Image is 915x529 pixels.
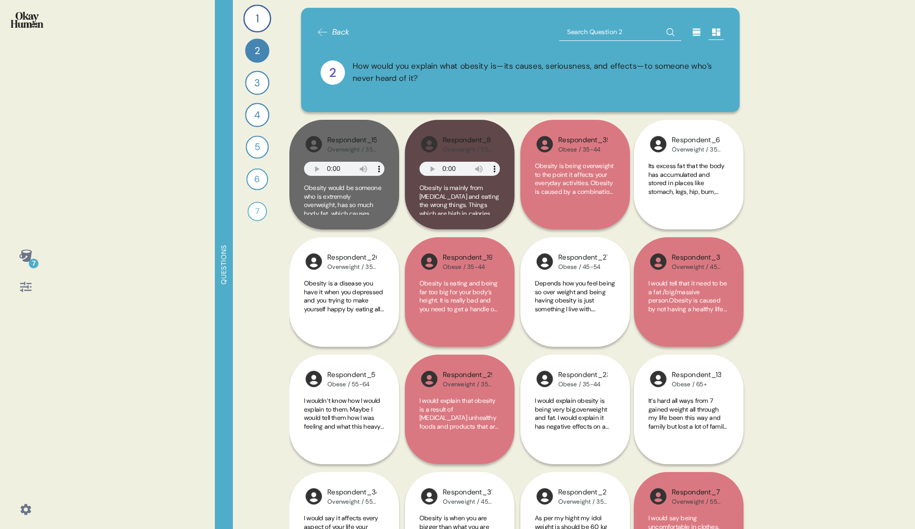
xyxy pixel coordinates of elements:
div: Obese / 35-44 [558,380,608,388]
div: Respondent_3 [672,252,721,263]
div: 6 [247,169,268,190]
div: 2 [245,38,269,63]
span: Obesity is a disease you have it when you depressed and you trying to make yourself happy by eati... [304,279,384,373]
div: Respondent_6 [672,135,721,146]
span: Obesity is being overweight to the point it affects your everyday activities. Obesity is caused b... [535,162,615,255]
span: It’s hard all ways from 7 gained weight all through my life been this way and family but lost a l... [648,397,727,456]
div: Respondent_19 [443,252,492,263]
div: Overweight / 55-64 [672,498,721,506]
div: 2 [321,60,345,85]
div: Respondent_29 [443,370,492,380]
div: Respondent_35 [558,135,608,146]
div: 3 [245,71,269,95]
div: Obese / 55-64 [327,380,375,388]
img: l1ibTKarBSWXLOhlfT5LxFP+OttMJpPJZDKZTCbz9PgHEggSPYjZSwEAAAAASUVORK5CYII= [648,252,668,271]
div: 4 [245,103,269,127]
img: l1ibTKarBSWXLOhlfT5LxFP+OttMJpPJZDKZTCbz9PgHEggSPYjZSwEAAAAASUVORK5CYII= [535,134,554,154]
div: Respondent_2 [558,487,608,498]
img: l1ibTKarBSWXLOhlfT5LxFP+OttMJpPJZDKZTCbz9PgHEggSPYjZSwEAAAAASUVORK5CYII= [419,134,439,154]
span: Back [332,26,350,38]
img: l1ibTKarBSWXLOhlfT5LxFP+OttMJpPJZDKZTCbz9PgHEggSPYjZSwEAAAAASUVORK5CYII= [535,487,554,506]
div: 7 [29,259,38,268]
div: Overweight / 35-44 [558,498,608,506]
div: Respondent_27 [558,252,608,263]
div: Respondent_8 [443,135,492,146]
img: l1ibTKarBSWXLOhlfT5LxFP+OttMJpPJZDKZTCbz9PgHEggSPYjZSwEAAAAASUVORK5CYII= [535,252,554,271]
span: I would explain that obesity is a result of [MEDICAL_DATA] unhealthy foods and products that are ... [419,397,498,465]
div: Respondent_5 [327,370,375,380]
span: I would tell that it need to be a fat /big/massive person.Obesity is caused by not having a healt... [648,279,728,347]
span: I wouldn’t know how I would explain to them. Maybe I would tell them how I was feeling and what t... [304,397,384,456]
img: l1ibTKarBSWXLOhlfT5LxFP+OttMJpPJZDKZTCbz9PgHEggSPYjZSwEAAAAASUVORK5CYII= [648,369,668,389]
div: Overweight / 45-54 [443,498,492,506]
img: l1ibTKarBSWXLOhlfT5LxFP+OttMJpPJZDKZTCbz9PgHEggSPYjZSwEAAAAASUVORK5CYII= [304,134,324,154]
div: Obese / 35-44 [558,146,608,153]
img: l1ibTKarBSWXLOhlfT5LxFP+OttMJpPJZDKZTCbz9PgHEggSPYjZSwEAAAAASUVORK5CYII= [648,487,668,506]
img: okayhuman.3b1b6348.png [11,12,43,28]
div: Respondent_13 [672,370,721,380]
span: Obesity is eating and being far too big for your body’s height. It is really bad and you need to ... [419,279,497,356]
img: l1ibTKarBSWXLOhlfT5LxFP+OttMJpPJZDKZTCbz9PgHEggSPYjZSwEAAAAASUVORK5CYII= [419,369,439,389]
img: l1ibTKarBSWXLOhlfT5LxFP+OttMJpPJZDKZTCbz9PgHEggSPYjZSwEAAAAASUVORK5CYII= [304,487,324,506]
div: Overweight / 35-44 [327,146,377,153]
div: Overweight / 55-64 [443,146,492,153]
img: l1ibTKarBSWXLOhlfT5LxFP+OttMJpPJZDKZTCbz9PgHEggSPYjZSwEAAAAASUVORK5CYII= [419,487,439,506]
div: Obese / 65+ [672,380,721,388]
div: 7 [248,202,267,221]
span: Depends how you feel being so over weight and being having obesity is just something I live with.... [535,279,615,356]
div: 1 [243,4,271,32]
div: Respondent_34 [327,487,377,498]
div: Obese / 35-44 [443,263,492,271]
div: Overweight / 35-44 [672,146,721,153]
div: Respondent_26 [327,252,377,263]
div: Respondent_7 [672,487,721,498]
div: Respondent_31 [443,487,492,498]
span: Obesity is mainly from [MEDICAL_DATA] and eating the wrong things. Things which are high in calor... [419,184,499,354]
img: l1ibTKarBSWXLOhlfT5LxFP+OttMJpPJZDKZTCbz9PgHEggSPYjZSwEAAAAASUVORK5CYII= [648,134,668,154]
div: Overweight / 35-44 [443,380,492,388]
div: Respondent_15 [327,135,377,146]
img: l1ibTKarBSWXLOhlfT5LxFP+OttMJpPJZDKZTCbz9PgHEggSPYjZSwEAAAAASUVORK5CYII= [304,252,324,271]
span: I would explain obesity is being very big,overweight and fat. I would explain it has negative eff... [535,397,612,456]
div: Overweight / 35-44 [327,263,377,271]
div: Overweight / 55-64 [327,498,377,506]
input: Search Question 2 [559,23,681,41]
div: 5 [246,135,268,158]
span: Its excess fat that the body has accumulated and stored in places like stomach, legs, hip, bum, f... [648,162,727,255]
div: Overweight / 45-54 [672,263,721,271]
span: Obesity would be someone who is extremely overweight, has so much body fat, which causes them pro... [304,184,384,483]
div: Respondent_23 [558,370,608,380]
div: How would you explain what obesity is—its causes, seriousness, and effects—to someone who’s never... [353,60,721,85]
img: l1ibTKarBSWXLOhlfT5LxFP+OttMJpPJZDKZTCbz9PgHEggSPYjZSwEAAAAASUVORK5CYII= [535,369,554,389]
img: l1ibTKarBSWXLOhlfT5LxFP+OttMJpPJZDKZTCbz9PgHEggSPYjZSwEAAAAASUVORK5CYII= [304,369,324,389]
img: l1ibTKarBSWXLOhlfT5LxFP+OttMJpPJZDKZTCbz9PgHEggSPYjZSwEAAAAASUVORK5CYII= [419,252,439,271]
div: Obese / 45-54 [558,263,608,271]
